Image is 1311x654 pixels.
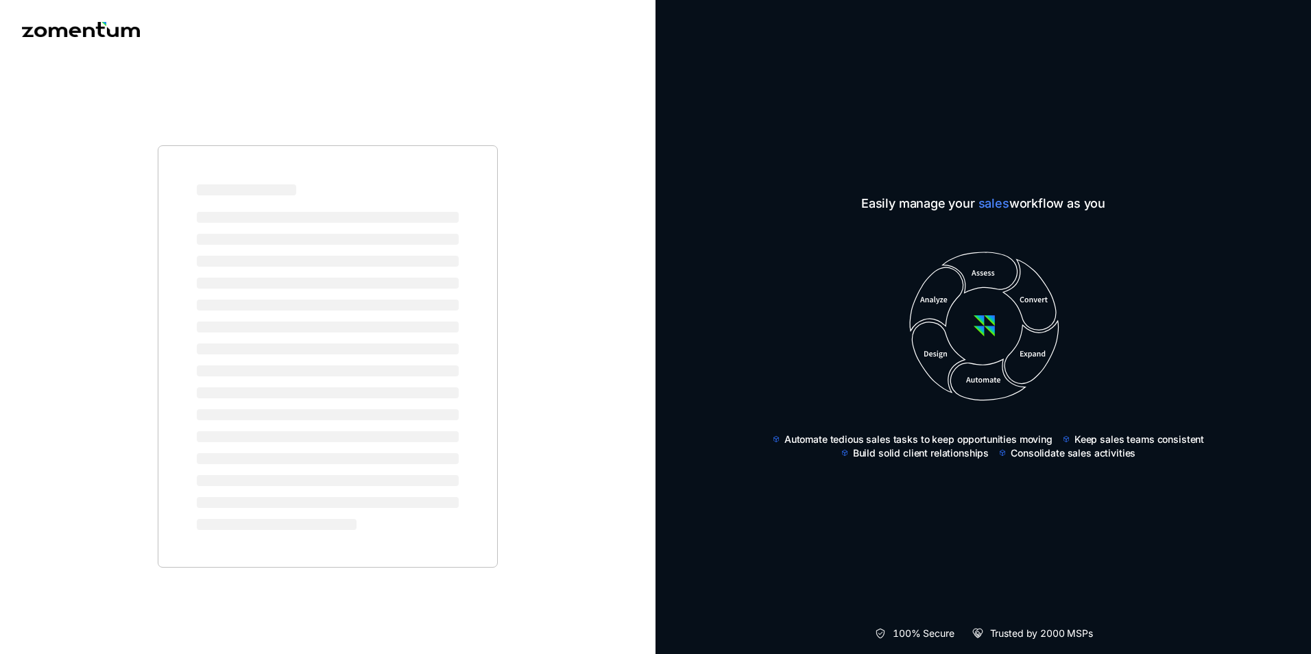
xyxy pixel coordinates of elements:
[893,627,954,640] span: 100% Secure
[978,196,1009,210] span: sales
[784,433,1053,446] span: Automate tedious sales tasks to keep opportunities moving
[22,22,140,37] img: Zomentum logo
[761,194,1205,213] span: Easily manage your workflow as you
[990,627,1093,640] span: Trusted by 2000 MSPs
[853,446,989,460] span: Build solid client relationships
[1011,446,1135,460] span: Consolidate sales activities
[1074,433,1204,446] span: Keep sales teams consistent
